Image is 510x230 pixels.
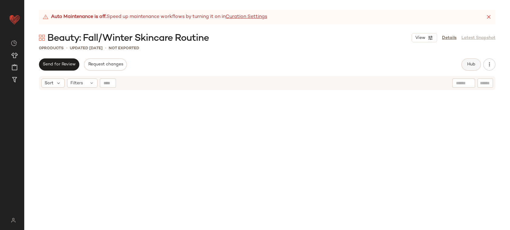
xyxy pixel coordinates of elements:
[42,62,76,67] span: Send for Review
[7,218,19,223] img: svg%3e
[8,13,21,26] img: heart_red.DM2ytmEG.svg
[88,62,123,67] span: Request changes
[66,45,67,51] span: •
[11,40,17,46] img: svg%3e
[412,33,437,42] button: View
[45,80,53,86] span: Sort
[39,45,64,51] div: Products
[39,35,45,41] img: svg%3e
[39,46,42,51] span: 0
[105,45,106,51] span: •
[467,62,475,67] span: Hub
[415,36,425,40] span: View
[39,58,79,71] button: Send for Review
[226,13,267,21] a: Curation Settings
[461,58,481,71] button: Hub
[84,58,127,71] button: Request changes
[70,80,83,86] span: Filters
[109,45,139,51] p: Not Exported
[47,32,209,44] span: Beauty: Fall/Winter Skincare Routine
[42,13,267,21] div: Speed up maintenance workflows by turning it on in
[70,45,103,51] p: updated [DATE]
[51,13,107,21] strong: Auto Maintenance is off.
[442,35,457,41] a: Details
